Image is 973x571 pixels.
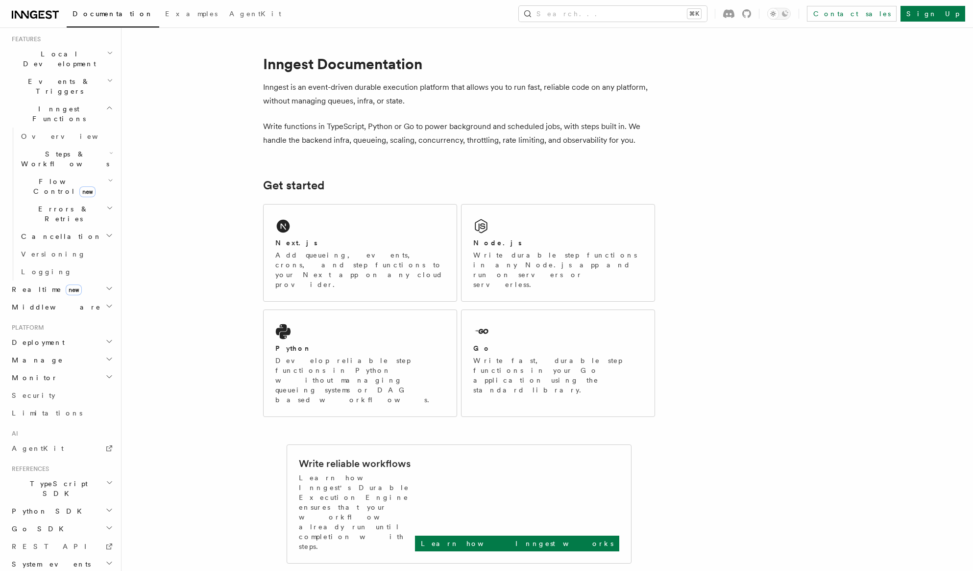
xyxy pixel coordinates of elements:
[17,173,115,200] button: Flow Controlnew
[73,10,153,18] span: Documentation
[8,387,115,404] a: Security
[8,35,41,43] span: Features
[8,355,63,365] span: Manage
[17,149,109,169] span: Steps & Workflows
[275,356,445,405] p: Develop reliable step functions in Python without managing queueing systems or DAG based workflows.
[461,204,655,302] a: Node.jsWrite durable step functions in any Node.js app and run on servers or serverless.
[8,465,49,473] span: References
[8,324,44,332] span: Platform
[8,479,106,498] span: TypeScript SDK
[263,55,655,73] h1: Inngest Documentation
[8,73,115,100] button: Events & Triggers
[12,409,82,417] span: Limitations
[767,8,791,20] button: Toggle dark mode
[8,302,101,312] span: Middleware
[8,538,115,555] a: REST API
[12,444,64,452] span: AgentKit
[8,285,82,294] span: Realtime
[8,45,115,73] button: Local Development
[8,104,106,124] span: Inngest Functions
[8,524,70,534] span: Go SDK
[8,351,115,369] button: Manage
[17,200,115,228] button: Errors & Retries
[21,132,122,140] span: Overview
[8,298,115,316] button: Middleware
[8,404,115,422] a: Limitations
[8,502,115,520] button: Python SDK
[17,263,115,281] a: Logging
[473,356,643,395] p: Write fast, durable step functions in your Go application using the standard library.
[21,268,72,276] span: Logging
[229,10,281,18] span: AgentKit
[263,80,655,108] p: Inngest is an event-driven durable execution platform that allows you to run fast, reliable code ...
[263,310,457,417] a: PythonDevelop reliable step functions in Python without managing queueing systems or DAG based wo...
[8,559,91,569] span: System events
[8,373,58,383] span: Monitor
[687,9,701,19] kbd: ⌘K
[67,3,159,27] a: Documentation
[159,3,223,26] a: Examples
[17,245,115,263] a: Versioning
[223,3,287,26] a: AgentKit
[17,145,115,173] button: Steps & Workflows
[8,128,115,281] div: Inngest Functions
[17,177,108,196] span: Flow Control
[8,475,115,502] button: TypeScript SDK
[275,343,312,353] h2: Python
[263,120,655,147] p: Write functions in TypeScript, Python or Go to power background and scheduled jobs, with steps bu...
[900,6,965,22] a: Sign Up
[17,232,102,241] span: Cancellation
[8,520,115,538] button: Go SDK
[66,285,82,295] span: new
[473,238,522,248] h2: Node.js
[8,430,18,438] span: AI
[299,457,411,470] h2: Write reliable workflows
[8,77,107,96] span: Events & Triggers
[807,6,897,22] a: Contact sales
[17,228,115,245] button: Cancellation
[519,6,707,22] button: Search...⌘K
[8,281,115,298] button: Realtimenew
[275,238,317,248] h2: Next.js
[12,543,95,550] span: REST API
[8,49,107,69] span: Local Development
[8,506,88,516] span: Python SDK
[17,128,115,145] a: Overview
[299,473,415,551] p: Learn how Inngest's Durable Execution Engine ensures that your workflow already run until complet...
[263,179,324,192] a: Get started
[473,250,643,289] p: Write durable step functions in any Node.js app and run on servers or serverless.
[8,369,115,387] button: Monitor
[21,250,86,258] span: Versioning
[275,250,445,289] p: Add queueing, events, crons, and step functions to your Next app on any cloud provider.
[461,310,655,417] a: GoWrite fast, durable step functions in your Go application using the standard library.
[8,334,115,351] button: Deployment
[17,204,106,224] span: Errors & Retries
[8,337,65,347] span: Deployment
[8,440,115,457] a: AgentKit
[79,186,96,197] span: new
[415,536,619,551] a: Learn how Inngest works
[473,343,491,353] h2: Go
[263,204,457,302] a: Next.jsAdd queueing, events, crons, and step functions to your Next app on any cloud provider.
[8,100,115,128] button: Inngest Functions
[165,10,218,18] span: Examples
[12,391,55,399] span: Security
[421,539,613,548] p: Learn how Inngest works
